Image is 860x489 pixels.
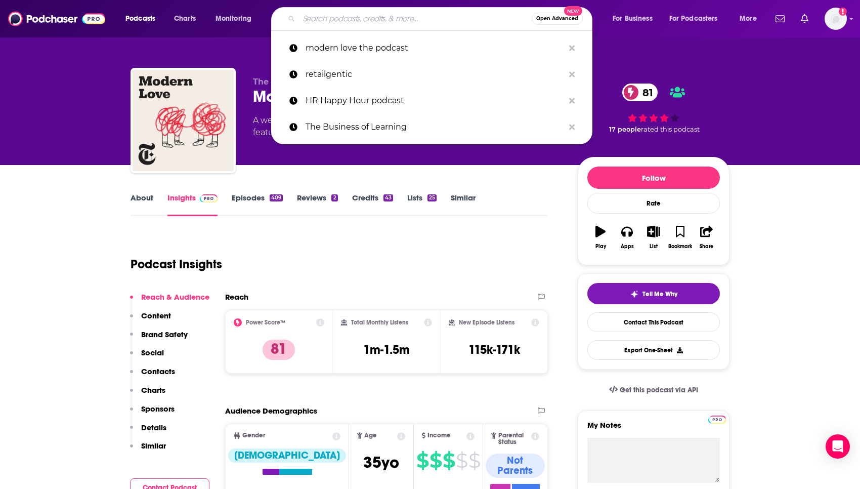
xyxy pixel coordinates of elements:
p: Sponsors [141,404,175,414]
p: HR Happy Hour podcast [306,88,564,114]
p: Similar [141,441,166,451]
span: $ [456,453,467,469]
h3: 115k-171k [468,342,520,357]
div: Not Parents [486,454,545,478]
h2: Power Score™ [246,319,285,326]
button: Sponsors [130,404,175,423]
input: Search podcasts, credits, & more... [299,11,532,27]
a: Pro website [708,414,726,424]
h1: Podcast Insights [131,257,222,272]
button: open menu [606,11,665,27]
div: Open Intercom Messenger [826,434,850,459]
a: HR Happy Hour podcast [271,88,592,114]
img: Podchaser Pro [708,416,726,424]
div: 25 [427,194,437,201]
span: 35 yo [363,453,399,472]
img: Modern Love [133,70,234,171]
p: retailgentic [306,61,564,88]
span: Income [427,432,451,439]
a: Reviews2 [297,193,337,216]
span: Gender [242,432,265,439]
span: Parental Status [498,432,530,445]
span: Monitoring [216,12,251,26]
div: [DEMOGRAPHIC_DATA] [228,449,346,463]
button: Show profile menu [825,8,847,30]
span: rated this podcast [641,126,700,133]
span: $ [443,453,455,469]
button: Export One-Sheet [587,340,720,360]
button: Similar [130,441,166,460]
h2: Audience Demographics [225,406,317,416]
span: 81 [632,84,658,101]
button: Open AdvancedNew [532,13,583,25]
p: Contacts [141,366,175,376]
div: A weekly podcast [253,114,453,139]
button: tell me why sparkleTell Me Why [587,283,720,304]
span: Get this podcast via API [620,386,698,394]
span: $ [429,453,442,469]
a: retailgentic [271,61,592,88]
button: open menu [208,11,265,27]
span: Charts [174,12,196,26]
span: Age [364,432,377,439]
button: open menu [118,11,168,27]
span: featuring [253,127,453,139]
img: Podchaser - Follow, Share and Rate Podcasts [8,9,105,28]
a: Episodes409 [232,193,283,216]
p: The Business of Learning [306,114,564,140]
div: 2 [331,194,337,201]
div: 409 [270,194,283,201]
span: Open Advanced [536,16,578,21]
h2: New Episode Listens [459,319,514,326]
button: Content [130,311,171,330]
a: InsightsPodchaser Pro [167,193,218,216]
a: Lists25 [407,193,437,216]
button: Bookmark [667,219,693,256]
span: Tell Me Why [642,290,677,298]
a: Get this podcast via API [601,378,706,402]
button: Apps [614,219,640,256]
div: Search podcasts, credits, & more... [281,7,602,30]
a: The Business of Learning [271,114,592,140]
button: open menu [733,11,769,27]
span: For Podcasters [669,12,718,26]
a: Contact This Podcast [587,312,720,332]
img: tell me why sparkle [630,290,638,298]
img: User Profile [825,8,847,30]
button: Follow [587,167,720,189]
a: Show notifications dropdown [797,10,812,27]
a: About [131,193,153,216]
span: $ [416,453,428,469]
a: Charts [167,11,202,27]
label: My Notes [587,420,720,438]
span: $ [468,453,480,469]
h2: Total Monthly Listens [351,319,408,326]
span: More [740,12,757,26]
p: Content [141,311,171,320]
button: Charts [130,385,165,404]
h3: 1m-1.5m [363,342,410,357]
span: 17 people [609,126,641,133]
p: Reach & Audience [141,292,209,302]
button: List [640,219,667,256]
p: Brand Safety [141,330,188,339]
h2: Reach [225,292,248,302]
div: 81 17 peoplerated this podcast [578,77,729,140]
p: Charts [141,385,165,395]
p: 81 [263,340,295,360]
div: Share [700,243,713,250]
div: Bookmark [668,243,692,250]
button: Contacts [130,366,175,385]
p: modern love the podcast [306,35,564,61]
button: open menu [663,11,733,27]
img: Podchaser Pro [200,194,218,202]
span: For Business [613,12,653,26]
button: Share [694,219,720,256]
div: Apps [621,243,634,250]
a: Show notifications dropdown [771,10,789,27]
button: Brand Safety [130,330,188,348]
a: 81 [622,84,658,101]
span: Logged in as Marketing09 [825,8,847,30]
